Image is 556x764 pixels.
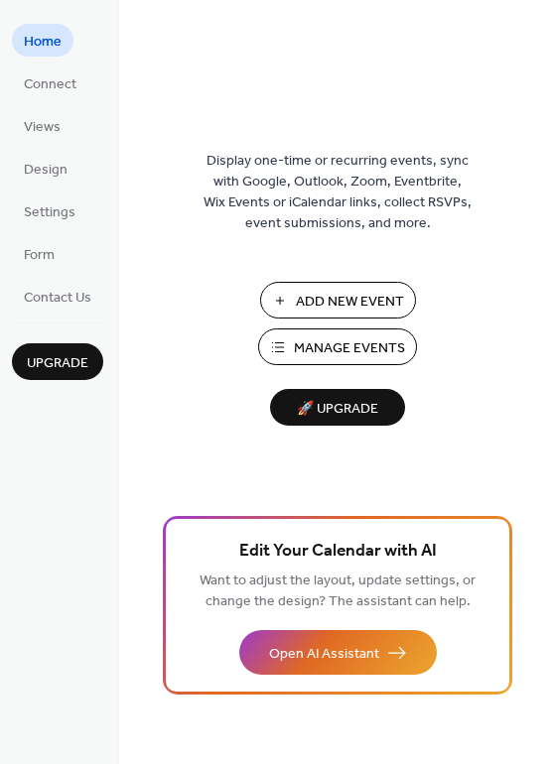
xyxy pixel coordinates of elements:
[24,32,62,53] span: Home
[12,343,103,380] button: Upgrade
[12,194,87,227] a: Settings
[296,292,404,313] span: Add New Event
[12,24,73,57] a: Home
[24,202,75,223] span: Settings
[204,151,472,234] span: Display one-time or recurring events, sync with Google, Outlook, Zoom, Eventbrite, Wix Events or ...
[258,328,417,365] button: Manage Events
[260,282,416,318] button: Add New Event
[24,288,91,309] span: Contact Us
[239,538,437,566] span: Edit Your Calendar with AI
[270,389,405,426] button: 🚀 Upgrade
[269,644,379,665] span: Open AI Assistant
[27,353,88,374] span: Upgrade
[239,630,437,675] button: Open AI Assistant
[12,237,67,270] a: Form
[24,160,68,181] span: Design
[294,338,405,359] span: Manage Events
[12,280,103,313] a: Contact Us
[24,117,61,138] span: Views
[24,245,55,266] span: Form
[24,74,76,95] span: Connect
[12,66,88,99] a: Connect
[12,152,79,185] a: Design
[200,568,476,615] span: Want to adjust the layout, update settings, or change the design? The assistant can help.
[12,109,72,142] a: Views
[282,396,393,423] span: 🚀 Upgrade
